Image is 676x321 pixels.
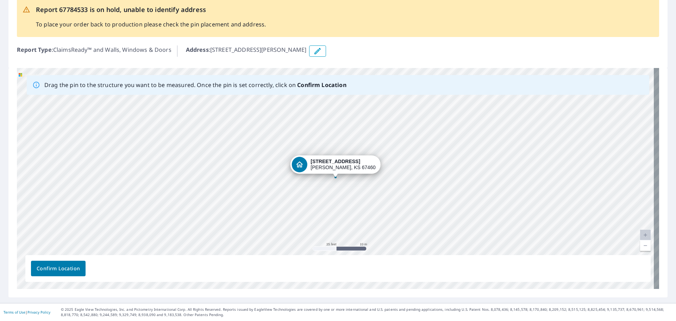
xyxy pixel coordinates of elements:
[36,5,266,14] p: Report 67784533 is on hold, unable to identify address
[31,261,86,276] button: Confirm Location
[4,310,25,315] a: Terms of Use
[640,240,651,251] a: Current Level 20, Zoom Out
[290,155,380,177] div: Dropped pin, building 1, Residential property, 1413 Manchester Ct McPherson, KS 67460
[44,81,346,89] p: Drag the pin to the structure you want to be measured. Once the pin is set correctly, click on
[61,307,672,317] p: © 2025 Eagle View Technologies, Inc. and Pictometry International Corp. All Rights Reserved. Repo...
[186,46,209,54] b: Address
[311,159,360,164] strong: [STREET_ADDRESS]
[17,46,52,54] b: Report Type
[36,20,266,29] p: To place your order back to production please check the pin placement and address.
[311,159,375,171] div: [PERSON_NAME], KS 67460
[4,310,50,314] p: |
[27,310,50,315] a: Privacy Policy
[17,45,171,57] p: : ClaimsReady™ and Walls, Windows & Doors
[640,230,651,240] a: Current Level 20, Zoom In Disabled
[186,45,307,57] p: : [STREET_ADDRESS][PERSON_NAME]
[297,81,346,89] b: Confirm Location
[37,264,80,273] span: Confirm Location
